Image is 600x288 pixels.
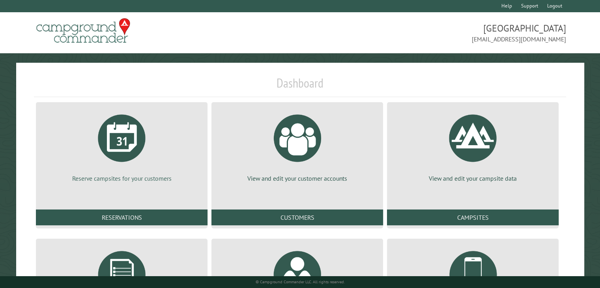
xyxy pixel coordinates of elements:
small: © Campground Commander LLC. All rights reserved. [256,279,345,284]
a: Customers [211,209,383,225]
a: View and edit your campsite data [396,108,549,183]
a: View and edit your customer accounts [221,108,374,183]
h1: Dashboard [34,75,566,97]
p: View and edit your campsite data [396,174,549,183]
span: [GEOGRAPHIC_DATA] [EMAIL_ADDRESS][DOMAIN_NAME] [300,22,566,44]
img: Campground Commander [34,15,133,46]
a: Campsites [387,209,559,225]
p: View and edit your customer accounts [221,174,374,183]
a: Reservations [36,209,207,225]
a: Reserve campsites for your customers [45,108,198,183]
p: Reserve campsites for your customers [45,174,198,183]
